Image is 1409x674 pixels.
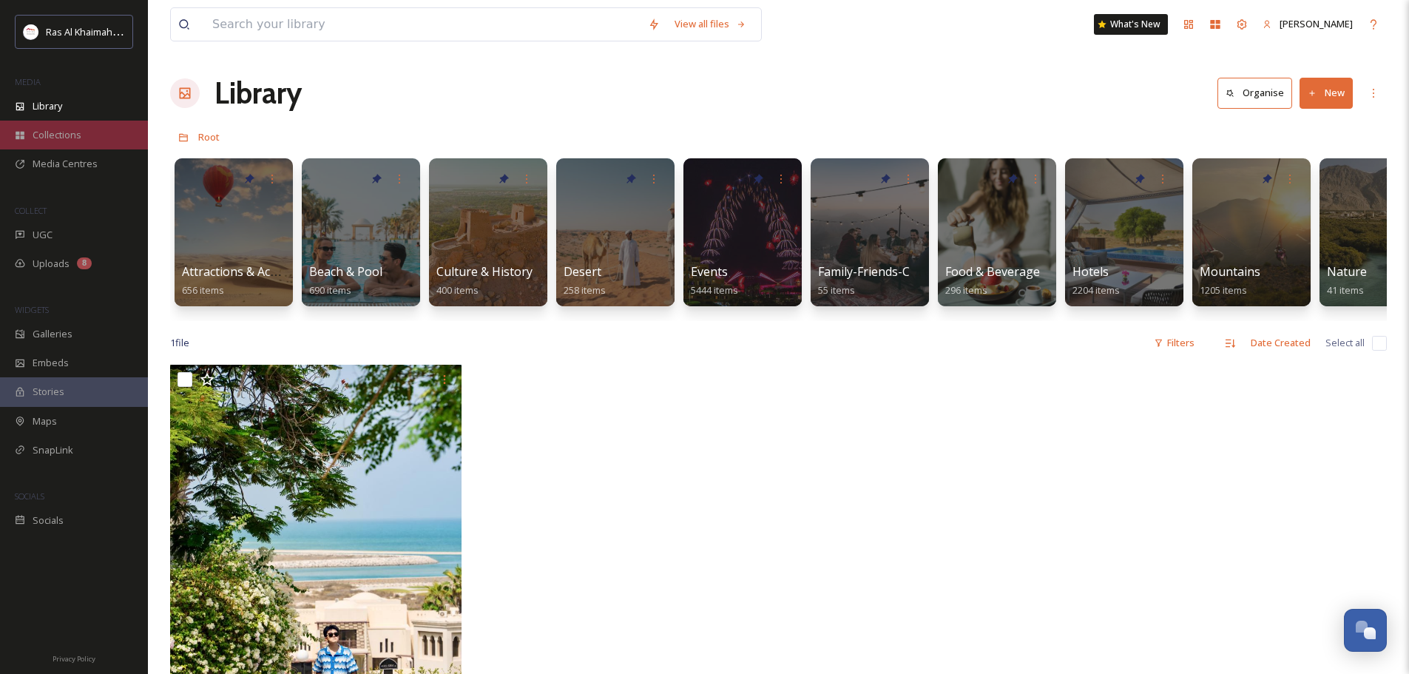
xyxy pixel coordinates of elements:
[1217,78,1300,108] a: Organise
[436,283,479,297] span: 400 items
[436,263,533,280] span: Culture & History
[33,327,72,341] span: Galleries
[182,265,306,297] a: Attractions & Activities656 items
[1072,265,1120,297] a: Hotels2204 items
[1094,14,1168,35] a: What's New
[1200,283,1247,297] span: 1205 items
[1344,609,1387,652] button: Open Chat
[33,157,98,171] span: Media Centres
[818,263,970,280] span: Family-Friends-Couple-Solo
[33,257,70,271] span: Uploads
[1243,328,1318,357] div: Date Created
[436,265,533,297] a: Culture & History400 items
[182,283,224,297] span: 656 items
[564,265,606,297] a: Desert258 items
[1255,10,1360,38] a: [PERSON_NAME]
[818,283,855,297] span: 55 items
[205,8,641,41] input: Search your library
[15,304,49,315] span: WIDGETS
[1325,336,1365,350] span: Select all
[33,99,62,113] span: Library
[33,128,81,142] span: Collections
[198,128,220,146] a: Root
[1280,17,1353,30] span: [PERSON_NAME]
[309,265,382,297] a: Beach & Pool690 items
[53,649,95,667] a: Privacy Policy
[1327,263,1367,280] span: Nature
[1072,283,1120,297] span: 2204 items
[33,356,69,370] span: Embeds
[945,263,1040,280] span: Food & Beverage
[691,283,738,297] span: 5444 items
[33,228,53,242] span: UGC
[564,283,606,297] span: 258 items
[182,263,306,280] span: Attractions & Activities
[309,283,351,297] span: 690 items
[15,491,44,502] span: SOCIALS
[214,71,302,115] a: Library
[33,385,64,399] span: Stories
[24,24,38,39] img: Logo_RAKTDA_RGB-01.png
[198,130,220,144] span: Root
[1072,263,1109,280] span: Hotels
[691,263,728,280] span: Events
[33,513,64,528] span: Socials
[46,24,255,38] span: Ras Al Khaimah Tourism Development Authority
[667,10,754,38] a: View all files
[170,336,189,350] span: 1 file
[1200,265,1260,297] a: Mountains1205 items
[945,283,987,297] span: 296 items
[1300,78,1353,108] button: New
[33,414,57,428] span: Maps
[15,205,47,216] span: COLLECT
[15,76,41,87] span: MEDIA
[564,263,601,280] span: Desert
[1146,328,1202,357] div: Filters
[53,654,95,664] span: Privacy Policy
[945,265,1040,297] a: Food & Beverage296 items
[818,265,970,297] a: Family-Friends-Couple-Solo55 items
[1217,78,1292,108] button: Organise
[309,263,382,280] span: Beach & Pool
[691,265,738,297] a: Events5444 items
[33,443,73,457] span: SnapLink
[1327,265,1367,297] a: Nature41 items
[77,257,92,269] div: 8
[1200,263,1260,280] span: Mountains
[1327,283,1364,297] span: 41 items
